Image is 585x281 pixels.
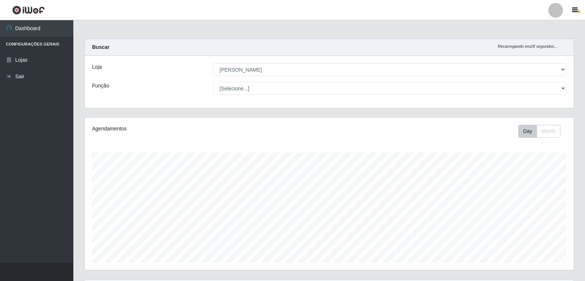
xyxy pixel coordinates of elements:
strong: Buscar [92,44,109,50]
button: Day [518,125,537,138]
label: Função [92,82,109,90]
label: Loja [92,63,102,71]
i: Recarregando em 28 segundos... [498,44,557,48]
button: Month [537,125,560,138]
div: Agendamentos [92,125,283,133]
div: Toolbar with button groups [518,125,566,138]
img: CoreUI Logo [12,6,45,15]
div: First group [518,125,560,138]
